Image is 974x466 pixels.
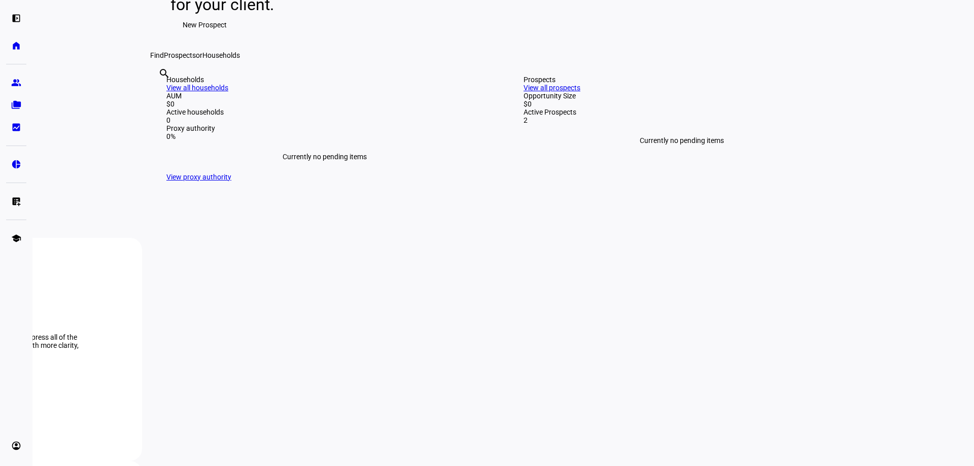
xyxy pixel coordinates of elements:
div: AUM [166,92,483,100]
a: group [6,73,26,93]
a: folder_copy [6,95,26,115]
eth-mat-symbol: school [11,233,21,243]
div: Opportunity Size [524,92,840,100]
span: New Prospect [183,15,227,35]
eth-mat-symbol: bid_landscape [11,122,21,132]
eth-mat-symbol: group [11,78,21,88]
div: 2 [524,116,840,124]
div: Currently no pending items [524,124,840,157]
div: Currently no pending items [166,140,483,173]
eth-mat-symbol: left_panel_open [11,13,21,23]
span: Households [202,51,240,59]
eth-mat-symbol: pie_chart [11,159,21,169]
input: Enter name of prospect or household [158,81,160,93]
a: bid_landscape [6,117,26,137]
mat-icon: search [158,67,170,80]
a: pie_chart [6,154,26,174]
div: Prospects [524,76,840,84]
button: New Prospect [170,15,239,35]
eth-mat-symbol: list_alt_add [11,196,21,206]
a: View all prospects [524,84,580,92]
div: Find or [150,51,856,59]
eth-mat-symbol: account_circle [11,441,21,451]
a: View all households [166,84,228,92]
div: 0% [166,132,483,140]
div: $0 [166,100,483,108]
span: Prospects [164,51,196,59]
a: View proxy authority [166,173,231,181]
eth-mat-symbol: folder_copy [11,100,21,110]
a: home [6,35,26,56]
eth-mat-symbol: home [11,41,21,51]
div: Proxy authority [166,124,483,132]
div: $0 [524,100,840,108]
div: Households [166,76,483,84]
div: 0 [166,116,483,124]
div: Active households [166,108,483,116]
div: Active Prospects [524,108,840,116]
